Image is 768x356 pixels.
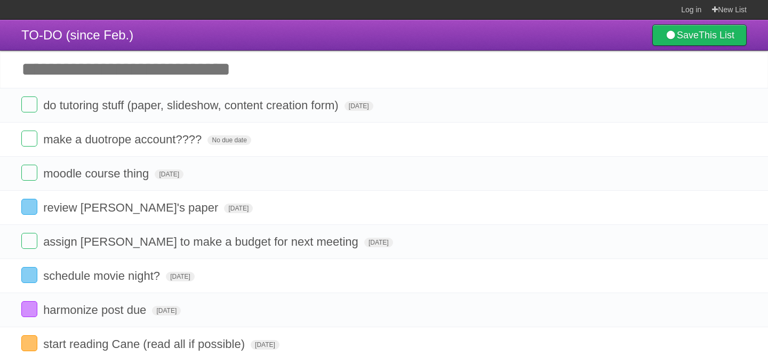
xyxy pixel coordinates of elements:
span: assign [PERSON_NAME] to make a budget for next meeting [43,235,361,248]
label: Done [21,199,37,215]
span: [DATE] [166,272,195,281]
label: Done [21,131,37,147]
label: Done [21,335,37,351]
span: [DATE] [224,204,253,213]
label: Done [21,233,37,249]
span: moodle course thing [43,167,151,180]
b: This List [699,30,734,41]
span: start reading Cane (read all if possible) [43,337,247,351]
label: Done [21,267,37,283]
span: No due date [207,135,251,145]
span: [DATE] [251,340,279,350]
label: Done [21,165,37,181]
span: do tutoring stuff (paper, slideshow, content creation form) [43,99,341,112]
span: harmonize post due [43,303,149,317]
span: [DATE] [155,169,183,179]
span: TO-DO (since Feb.) [21,28,133,42]
span: make a duotrope account???? [43,133,204,146]
span: [DATE] [364,238,393,247]
span: [DATE] [152,306,181,315]
span: [DATE] [345,101,373,111]
label: Done [21,301,37,317]
label: Done [21,96,37,112]
span: schedule movie night? [43,269,163,282]
span: review [PERSON_NAME]'s paper [43,201,221,214]
a: SaveThis List [652,25,747,46]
